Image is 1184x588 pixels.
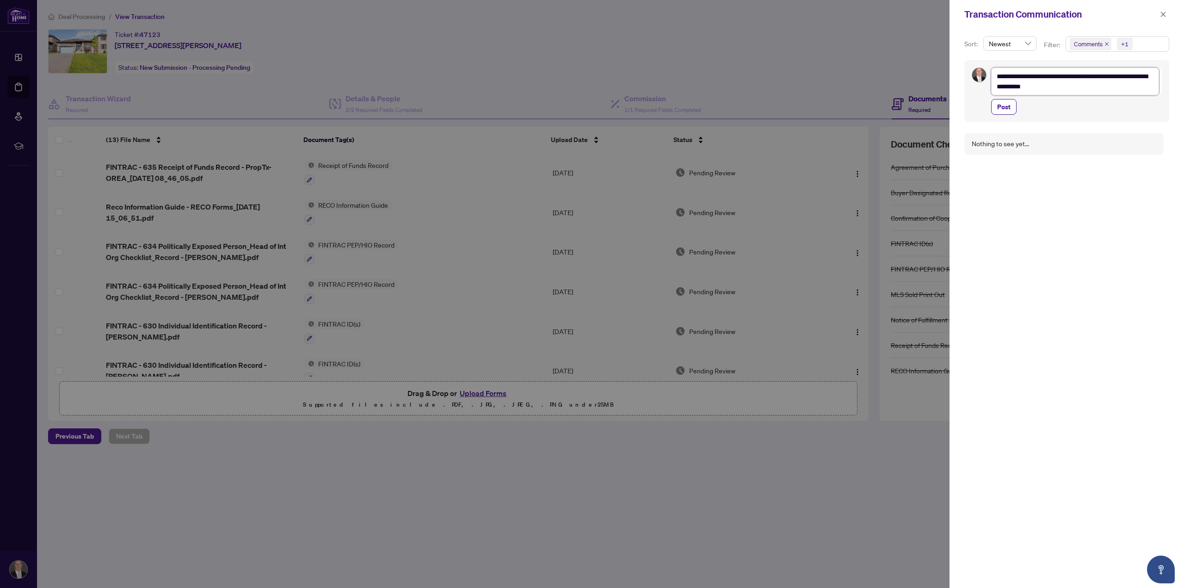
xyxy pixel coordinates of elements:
[1160,11,1166,18] span: close
[1044,40,1061,50] p: Filter:
[1074,39,1103,49] span: Comments
[964,39,980,49] p: Sort:
[1104,42,1109,46] span: close
[964,7,1157,21] div: Transaction Communication
[991,99,1017,115] button: Post
[1147,556,1175,583] button: Open asap
[1121,39,1128,49] div: +1
[1070,37,1111,50] span: Comments
[997,99,1011,114] span: Post
[972,139,1029,149] div: Nothing to see yet...
[972,68,986,82] img: Profile Icon
[989,37,1031,50] span: Newest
